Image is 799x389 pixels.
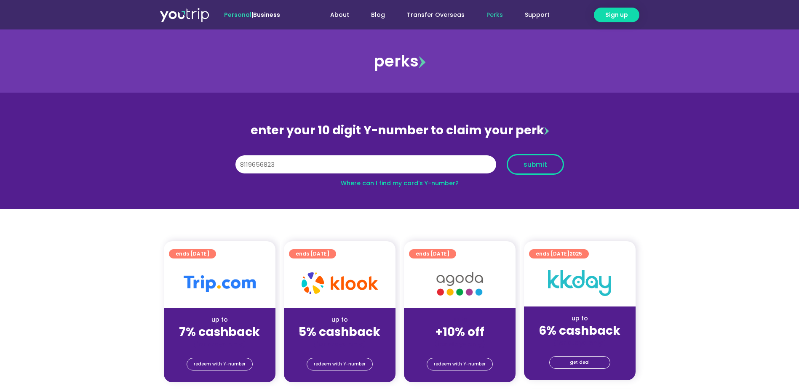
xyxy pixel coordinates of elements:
[235,154,564,181] form: Y Number
[235,155,496,174] input: 10 digit Y-number (e.g. 8123456789)
[341,179,459,187] a: Where can I find my card’s Y-number?
[171,340,269,349] div: (for stays only)
[476,7,514,23] a: Perks
[289,249,336,258] a: ends [DATE]
[539,322,620,339] strong: 6% cashback
[524,161,547,168] span: submit
[224,11,251,19] span: Personal
[507,154,564,175] button: submit
[594,8,639,22] a: Sign up
[187,358,253,370] a: redeem with Y-number
[427,358,493,370] a: redeem with Y-number
[303,7,561,23] nav: Menu
[291,340,389,349] div: (for stays only)
[360,7,396,23] a: Blog
[171,315,269,324] div: up to
[409,249,456,258] a: ends [DATE]
[194,358,246,370] span: redeem with Y-number
[434,358,486,370] span: redeem with Y-number
[176,249,209,258] span: ends [DATE]
[411,340,509,349] div: (for stays only)
[569,250,582,257] span: 2025
[314,358,366,370] span: redeem with Y-number
[296,249,329,258] span: ends [DATE]
[291,315,389,324] div: up to
[531,314,629,323] div: up to
[416,249,449,258] span: ends [DATE]
[549,356,610,369] a: get deal
[531,338,629,347] div: (for stays only)
[435,324,484,340] strong: +10% off
[307,358,373,370] a: redeem with Y-number
[319,7,360,23] a: About
[570,357,590,368] span: get deal
[529,249,589,258] a: ends [DATE]2025
[452,315,468,324] span: up to
[179,324,260,340] strong: 7% cashback
[514,7,561,23] a: Support
[536,249,582,258] span: ends [DATE]
[299,324,380,340] strong: 5% cashback
[231,120,568,141] div: enter your 10 digit Y-number to claim your perk
[396,7,476,23] a: Transfer Overseas
[224,11,280,19] span: |
[605,11,628,19] span: Sign up
[169,249,216,258] a: ends [DATE]
[253,11,280,19] a: Business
